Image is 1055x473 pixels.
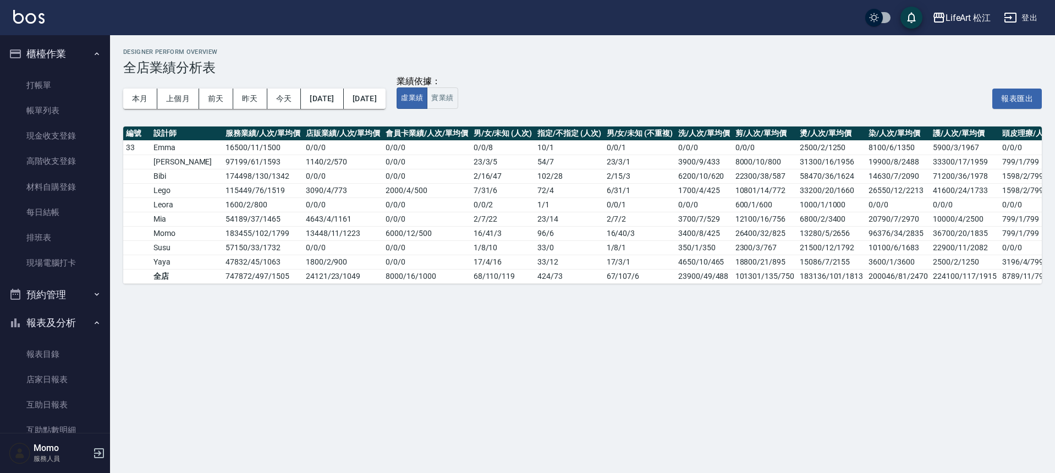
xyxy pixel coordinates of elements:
[151,197,223,212] td: Leora
[930,140,999,155] td: 5900/3/1967
[930,197,999,212] td: 0/0/0
[151,155,223,169] td: [PERSON_NAME]
[733,140,797,155] td: 0/0/0
[930,269,999,283] td: 224100/117/1915
[383,155,470,169] td: 0 / 0 / 0
[267,89,301,109] button: 今天
[151,269,223,283] td: 全店
[535,155,603,169] td: 54 / 7
[797,183,866,197] td: 33200/20/1660
[930,255,999,269] td: 2500/2/1250
[992,92,1042,103] a: 報表匯出
[151,240,223,255] td: Susu
[397,76,458,87] div: 業績依據：
[999,8,1042,28] button: 登出
[303,255,383,269] td: 1800 / 2 / 900
[123,48,1042,56] h2: Designer Perform Overview
[604,127,675,141] th: 男/女/未知 (不重複)
[797,226,866,240] td: 13280/5/2656
[151,183,223,197] td: Lego
[733,269,797,283] td: 101301/135/750
[303,212,383,226] td: 4643 / 4 / 1161
[604,183,675,197] td: 6 / 31 / 1
[427,87,458,109] button: 實業績
[471,140,535,155] td: 0 / 0 / 8
[471,155,535,169] td: 23 / 3 / 5
[4,98,106,123] a: 帳單列表
[199,89,233,109] button: 前天
[301,89,343,109] button: [DATE]
[4,342,106,367] a: 報表目錄
[675,169,733,183] td: 6200/10/620
[535,240,603,255] td: 33 / 0
[383,269,470,283] td: 8000 / 16 / 1000
[604,226,675,240] td: 16 / 40 / 3
[4,309,106,337] button: 報表及分析
[4,174,106,200] a: 材料自購登錄
[223,197,303,212] td: 1600 / 2 / 800
[383,255,470,269] td: 0 / 0 / 0
[675,212,733,226] td: 3700/7/529
[866,240,930,255] td: 10100/6/1683
[797,240,866,255] td: 21500/12/1792
[223,269,303,283] td: 747872 / 497 / 1505
[233,89,267,109] button: 昨天
[675,183,733,197] td: 1700/4/425
[866,255,930,269] td: 3600/1/3600
[900,7,922,29] button: save
[223,127,303,141] th: 服務業績/人次/單均價
[535,140,603,155] td: 10 / 1
[675,140,733,155] td: 0/0/0
[151,212,223,226] td: Mia
[223,255,303,269] td: 47832 / 45 / 1063
[733,226,797,240] td: 26400/32/825
[471,127,535,141] th: 男/女/未知 (人次)
[123,89,157,109] button: 本月
[4,250,106,276] a: 現場電腦打卡
[471,183,535,197] td: 7 / 31 / 6
[383,183,470,197] td: 2000 / 4 / 500
[471,226,535,240] td: 16 / 41 / 3
[535,212,603,226] td: 23 / 14
[303,155,383,169] td: 1140 / 2 / 570
[535,269,603,283] td: 424 / 73
[151,255,223,269] td: Yaya
[992,89,1042,109] button: 報表匯出
[151,226,223,240] td: Momo
[866,127,930,141] th: 染/人次/單均價
[303,197,383,212] td: 0 / 0 / 0
[34,454,90,464] p: 服務人員
[223,212,303,226] td: 54189 / 37 / 1465
[383,197,470,212] td: 0 / 0 / 0
[535,226,603,240] td: 96 / 6
[733,169,797,183] td: 22300/38/587
[4,148,106,174] a: 高階收支登錄
[9,442,31,464] img: Person
[151,127,223,141] th: 設計師
[383,226,470,240] td: 6000 / 12 / 500
[866,226,930,240] td: 96376/34/2835
[4,280,106,309] button: 預約管理
[675,269,733,283] td: 23900/49/488
[123,60,1042,75] h3: 全店業績分析表
[34,443,90,454] h5: Momo
[604,169,675,183] td: 2 / 15 / 3
[604,140,675,155] td: 0 / 0 / 1
[733,127,797,141] th: 剪/人次/單均價
[535,127,603,141] th: 指定/不指定 (人次)
[223,169,303,183] td: 174498 / 130 / 1342
[151,169,223,183] td: Bibi
[151,140,223,155] td: Emma
[471,197,535,212] td: 0 / 0 / 2
[866,140,930,155] td: 8100/6/1350
[383,169,470,183] td: 0 / 0 / 0
[471,169,535,183] td: 2 / 16 / 47
[4,225,106,250] a: 排班表
[4,40,106,68] button: 櫃檯作業
[471,240,535,255] td: 1 / 8 / 10
[866,197,930,212] td: 0/0/0
[157,89,199,109] button: 上個月
[4,367,106,392] a: 店家日報表
[303,226,383,240] td: 13448 / 11 / 1223
[471,212,535,226] td: 2 / 7 / 22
